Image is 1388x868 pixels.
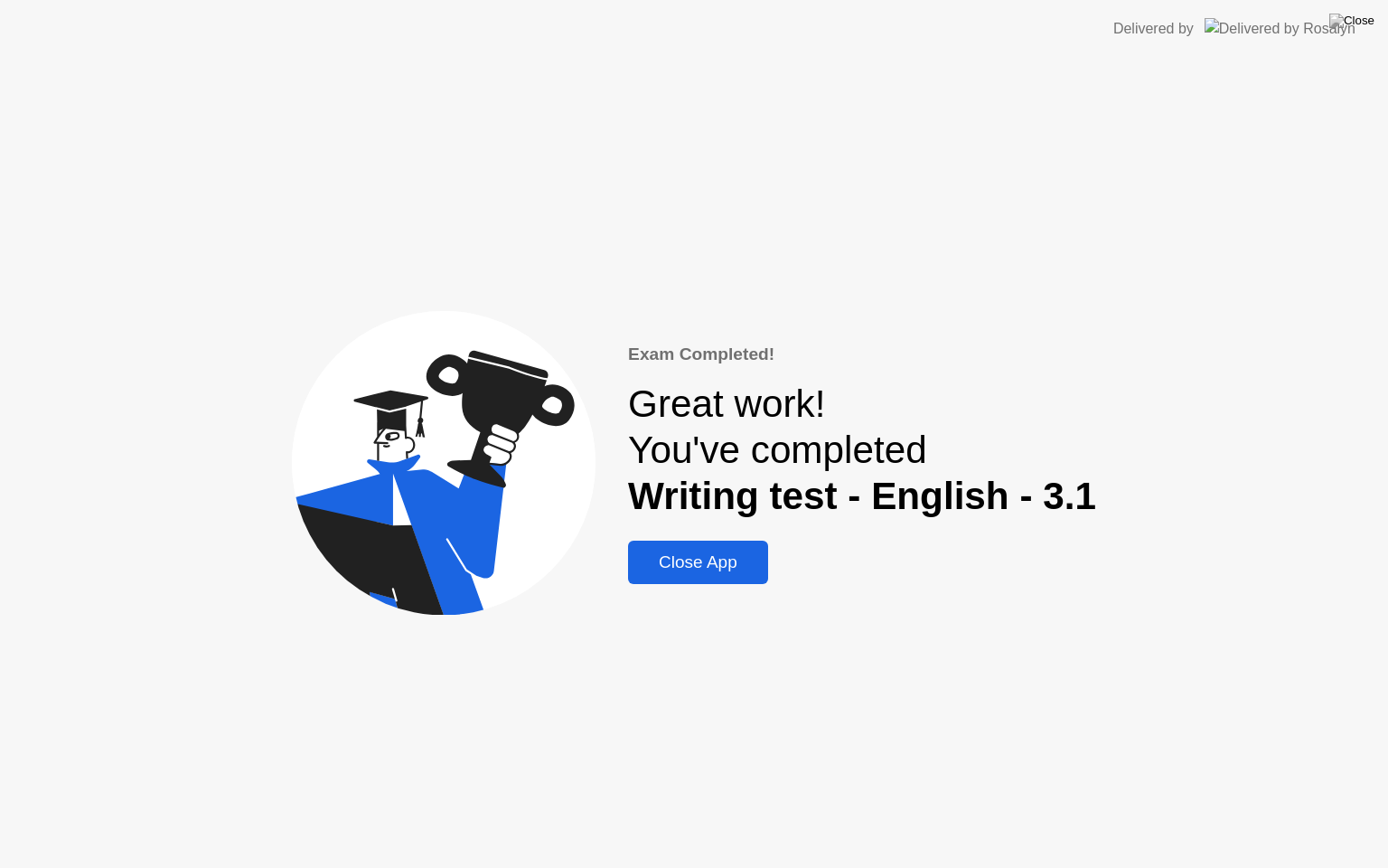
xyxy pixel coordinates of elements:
img: Close [1329,14,1374,28]
div: Close App [633,552,763,572]
button: Close App [628,541,768,584]
div: Delivered by [1113,18,1194,40]
div: Exam Completed! [628,342,1096,368]
div: Great work! You've completed [628,382,1096,519]
b: Writing test - English - 3.1 [628,475,1096,517]
img: Delivered by Rosalyn [1205,18,1355,39]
